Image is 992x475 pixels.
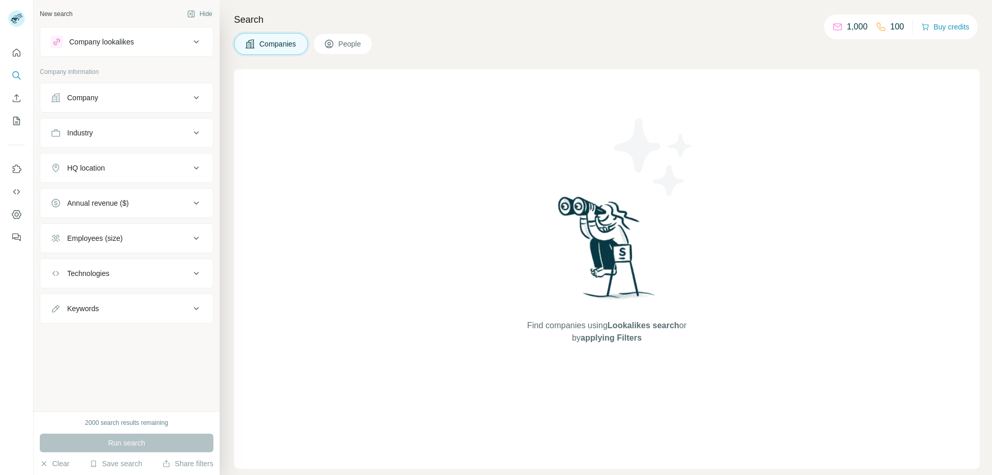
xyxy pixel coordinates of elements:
[67,93,98,103] div: Company
[67,268,110,279] div: Technologies
[67,303,99,314] div: Keywords
[40,9,72,19] div: New search
[40,261,213,286] button: Technologies
[67,198,129,208] div: Annual revenue ($)
[40,85,213,110] button: Company
[234,12,980,27] h4: Search
[8,66,25,85] button: Search
[581,333,642,342] span: applying Filters
[67,163,105,173] div: HQ location
[85,418,168,427] div: 2000 search results remaining
[8,205,25,224] button: Dashboard
[40,156,213,180] button: HQ location
[921,20,969,34] button: Buy credits
[40,29,213,54] button: Company lookalikes
[40,296,213,321] button: Keywords
[8,228,25,247] button: Feedback
[40,191,213,216] button: Annual revenue ($)
[67,233,122,243] div: Employees (size)
[890,21,904,33] p: 100
[40,67,213,76] p: Company information
[40,458,69,469] button: Clear
[8,160,25,178] button: Use Surfe on LinkedIn
[524,319,689,344] span: Find companies using or by
[608,321,679,330] span: Lookalikes search
[847,21,867,33] p: 1,000
[162,458,213,469] button: Share filters
[40,120,213,145] button: Industry
[8,182,25,201] button: Use Surfe API
[89,458,142,469] button: Save search
[259,39,297,49] span: Companies
[8,43,25,62] button: Quick start
[67,128,93,138] div: Industry
[69,37,134,47] div: Company lookalikes
[338,39,362,49] span: People
[40,226,213,251] button: Employees (size)
[607,111,700,204] img: Surfe Illustration - Stars
[8,112,25,130] button: My lists
[553,194,661,309] img: Surfe Illustration - Woman searching with binoculars
[8,89,25,108] button: Enrich CSV
[180,6,220,22] button: Hide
